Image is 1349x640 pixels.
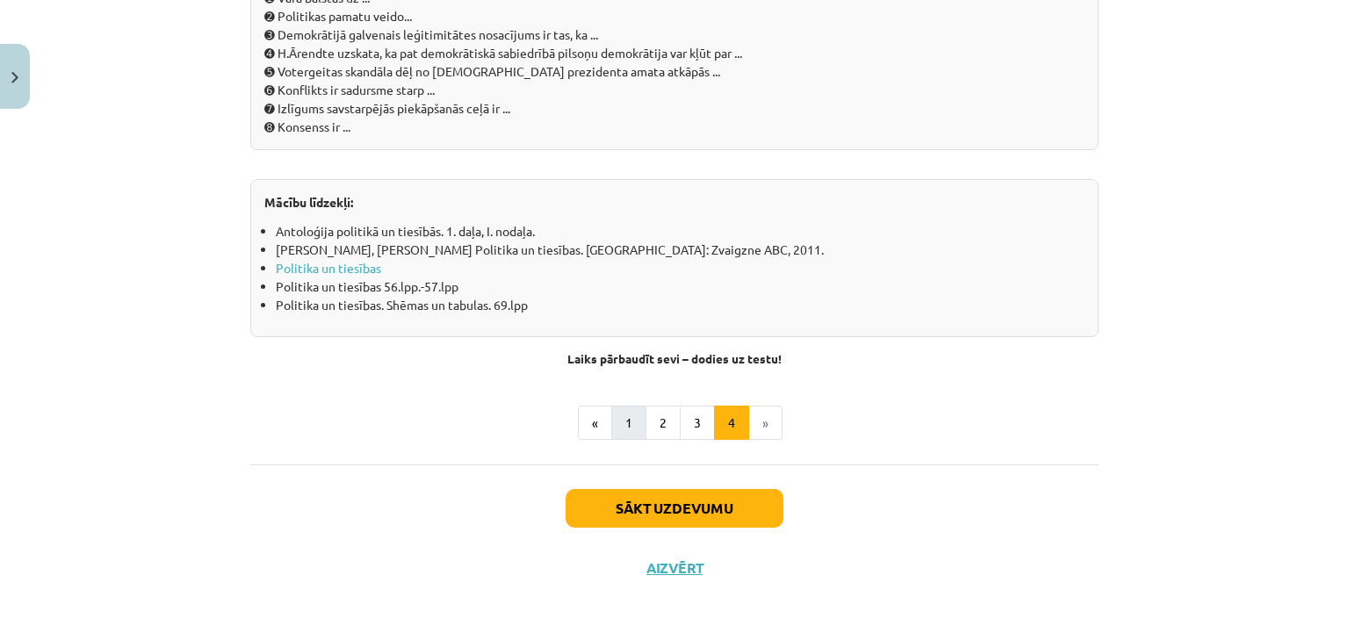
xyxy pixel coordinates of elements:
[646,406,681,441] button: 2
[578,406,612,441] button: «
[611,406,646,441] button: 1
[567,350,782,366] strong: Laiks pārbaudīt sevi – dodies uz testu!
[566,489,783,528] button: Sākt uzdevumu
[276,222,1085,241] li: Antoloģija politikā un tiesībās. 1. daļa, I. nodaļa.
[264,194,353,210] strong: Mācību līdzekļi:
[276,241,1085,259] li: [PERSON_NAME], [PERSON_NAME] Politika un tiesības. [GEOGRAPHIC_DATA]: Zvaigzne ABC, 2011.
[11,72,18,83] img: icon-close-lesson-0947bae3869378f0d4975bcd49f059093ad1ed9edebbc8119c70593378902aed.svg
[250,406,1099,441] nav: Page navigation example
[680,406,715,441] button: 3
[641,559,708,577] button: Aizvērt
[276,260,381,276] a: Politika un tiesības
[276,296,1085,314] li: Politika un tiesības. Shēmas un tabulas. 69.lpp
[276,277,1085,296] li: Politika un tiesības 56.lpp.-57.lpp
[714,406,749,441] button: 4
